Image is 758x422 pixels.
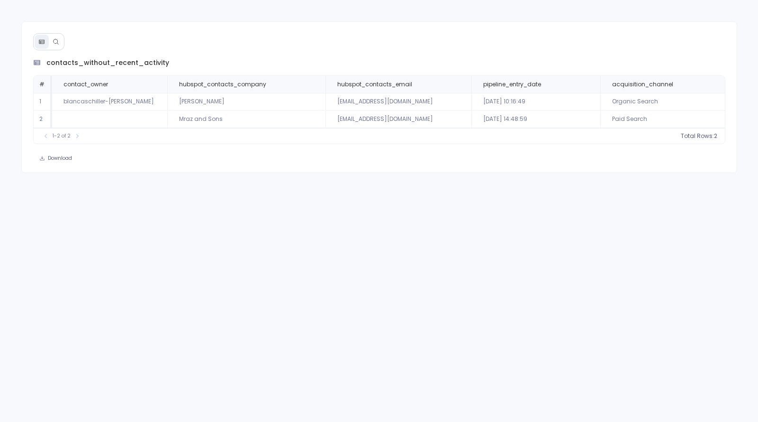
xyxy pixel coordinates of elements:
[39,80,45,88] span: #
[52,93,167,110] td: blancaschiller-[PERSON_NAME]
[681,132,714,140] span: Total Rows:
[48,155,72,162] span: Download
[34,110,52,128] td: 2
[46,58,169,68] span: contacts_without_recent_activity
[53,132,71,140] span: 1-2 of 2
[34,93,52,110] td: 1
[337,81,412,88] span: hubspot_contacts_email
[63,81,108,88] span: contact_owner
[612,81,673,88] span: acquisition_channel
[179,81,266,88] span: hubspot_contacts_company
[471,93,600,110] td: [DATE] 10:16:49
[471,110,600,128] td: [DATE] 14:48:59
[483,81,541,88] span: pipeline_entry_date
[600,110,732,128] td: Paid Search
[33,152,78,165] button: Download
[325,93,471,110] td: [EMAIL_ADDRESS][DOMAIN_NAME]
[325,110,471,128] td: [EMAIL_ADDRESS][DOMAIN_NAME]
[167,93,325,110] td: [PERSON_NAME]
[600,93,732,110] td: Organic Search
[167,110,325,128] td: Mraz and Sons
[714,132,717,140] span: 2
